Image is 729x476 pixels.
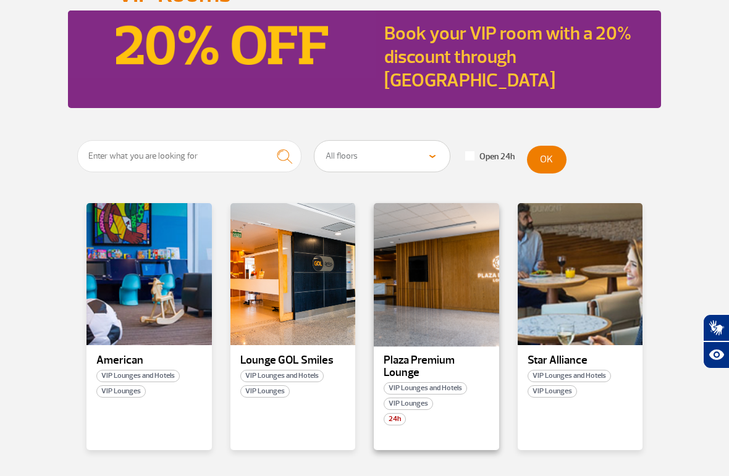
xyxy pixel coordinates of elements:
[240,385,290,398] span: VIP Lounges
[384,22,631,92] a: Book your VIP room with a 20% discount through [GEOGRAPHIC_DATA]
[527,146,567,173] button: OK
[384,398,433,410] span: VIP Lounges
[77,140,301,172] input: Enter what you are looking for
[528,370,611,382] span: VIP Lounges and Hotels
[384,413,406,425] span: 24h
[96,385,146,398] span: VIP Lounges
[384,354,489,379] p: Plaza Premium Lounge
[703,341,729,369] button: Abrir recursos assistivos.
[240,354,346,367] p: Lounge GOL Smiles
[384,382,467,395] span: VIP Lounges and Hotels
[96,370,180,382] span: VIP Lounges and Hotels
[528,385,577,398] span: VIP Lounges
[703,314,729,369] div: Plugin de acessibilidade da Hand Talk.
[465,151,515,162] label: Open 24h
[240,370,324,382] span: VIP Lounges and Hotels
[96,354,202,367] p: American
[703,314,729,341] button: Abrir tradutor de língua de sinais.
[68,10,376,78] img: Book your VIP room with a 20% discount through GaleON
[528,354,633,367] p: Star Alliance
